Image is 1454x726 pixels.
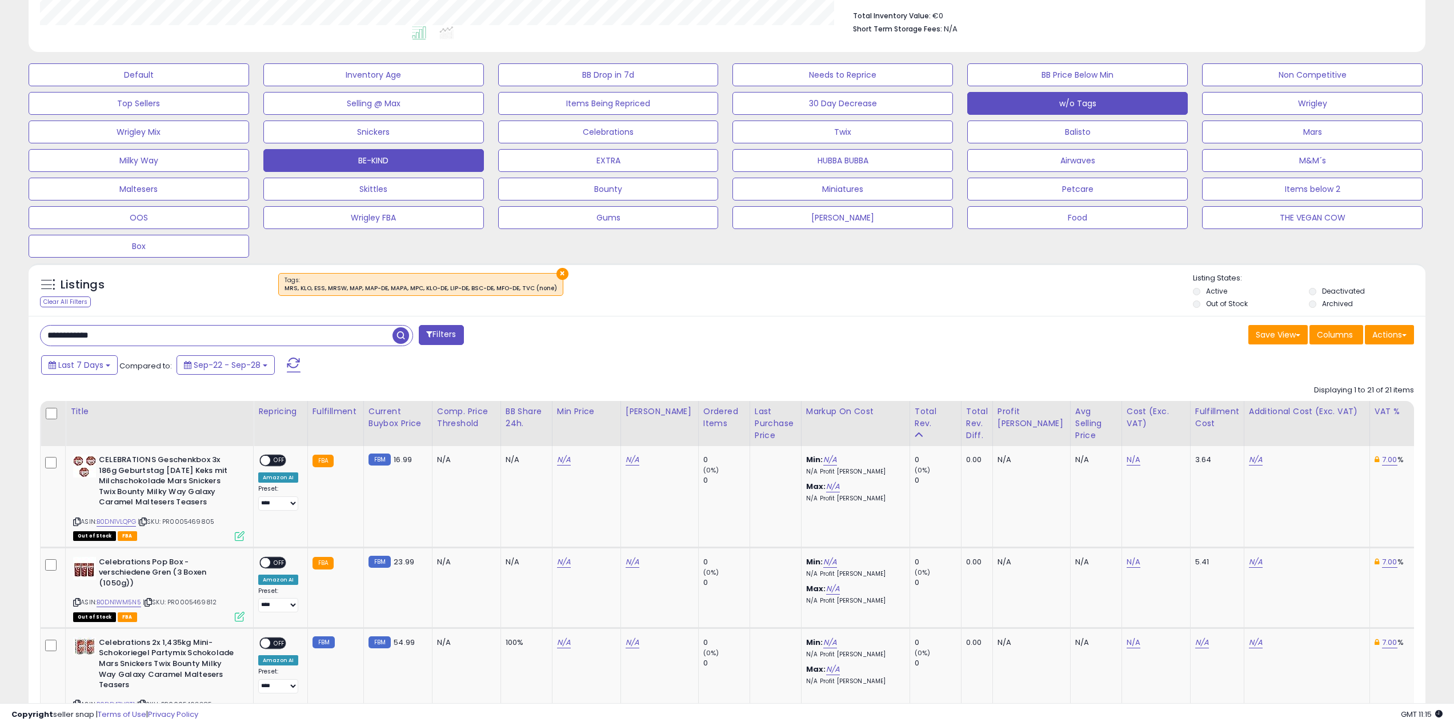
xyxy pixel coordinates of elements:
a: 7.00 [1382,454,1397,466]
div: Ordered Items [703,406,745,430]
a: N/A [557,637,571,648]
div: Preset: [258,668,299,693]
a: N/A [1127,454,1140,466]
button: Box [29,235,249,258]
div: % [1375,557,1429,567]
span: FBA [118,531,137,541]
b: Min: [806,454,823,465]
div: Last Purchase Price [755,406,796,442]
button: Gums [498,206,719,229]
button: Snickers [263,121,484,143]
div: N/A [506,557,543,567]
b: Min: [806,637,823,648]
a: N/A [1195,637,1209,648]
small: FBM [313,636,335,648]
p: N/A Profit [PERSON_NAME] [806,651,901,659]
a: N/A [1249,454,1263,466]
h5: Listings [61,277,105,293]
b: CELEBRATIONS Geschenkbox 3x 186g Geburtstag [DATE] Keks mit Milchschokolade Mars Snickers Twix Bo... [99,455,238,511]
div: N/A [437,455,492,465]
div: N/A [437,557,492,567]
div: Amazon AI [258,655,298,665]
span: 54.99 [394,637,415,648]
button: BB Drop in 7d [498,63,719,86]
span: 16.99 [394,454,412,465]
a: Privacy Policy [148,709,198,720]
div: Avg Selling Price [1075,406,1117,442]
p: N/A Profit [PERSON_NAME] [806,597,901,605]
div: ASIN: [73,557,245,620]
span: | SKU: PR0005469812 [143,597,217,607]
div: 0.00 [966,557,984,567]
small: (0%) [703,568,719,577]
div: Amazon AI [258,472,298,483]
button: Non Competitive [1202,63,1423,86]
img: 41tsp+i4oRL._SL40_.jpg [73,557,96,580]
button: Petcare [967,178,1188,200]
button: Food [967,206,1188,229]
label: Out of Stock [1206,299,1248,308]
small: FBM [368,636,391,648]
a: N/A [626,454,639,466]
a: N/A [826,583,840,595]
button: Twix [732,121,953,143]
b: Celebrations Pop Box - verschiedene Gren (3 Boxen (1050g)) [99,557,238,592]
span: N/A [944,23,958,34]
div: Displaying 1 to 21 of 21 items [1314,385,1414,396]
a: N/A [826,481,840,492]
button: Items below 2 [1202,178,1423,200]
button: Inventory Age [263,63,484,86]
div: Title [70,406,249,418]
div: Comp. Price Threshold [437,406,496,430]
a: N/A [1127,637,1140,648]
div: Fulfillment Cost [1195,406,1239,430]
div: Preset: [258,587,299,613]
div: % [1375,455,1429,465]
div: 0 [915,658,961,668]
small: FBA [313,455,334,467]
button: Default [29,63,249,86]
b: Max: [806,481,826,492]
small: (0%) [703,466,719,475]
button: Top Sellers [29,92,249,115]
div: 0 [703,475,750,486]
div: 0.00 [966,455,984,465]
span: OFF [270,639,289,648]
button: BE-KIND [263,149,484,172]
div: 0 [703,557,750,567]
button: [PERSON_NAME] [732,206,953,229]
a: N/A [1249,637,1263,648]
img: 51pOf7YGgDL._SL40_.jpg [73,637,96,655]
div: ASIN: [73,455,245,539]
a: B0DN1WM5N5 [97,597,141,607]
span: 23.99 [394,556,414,567]
button: w/o Tags [967,92,1188,115]
div: N/A [998,637,1062,648]
small: FBA [313,557,334,569]
p: N/A Profit [PERSON_NAME] [806,677,901,685]
strong: Copyright [11,709,53,720]
label: Deactivated [1322,286,1365,296]
div: 0.00 [966,637,984,648]
small: FBM [368,454,391,466]
p: N/A Profit [PERSON_NAME] [806,468,901,476]
a: N/A [557,556,571,568]
div: MRS, KLO, ESS, MRSW, MAP, MAP-DE, MAPA, MPC, KLO-DE, LIP-DE, BSC-DE, MFO-DE, TVC (none) [285,284,557,292]
span: Last 7 Days [58,359,103,371]
div: Total Rev. [915,406,956,430]
div: 0 [915,475,961,486]
a: N/A [1249,556,1263,568]
span: OFF [270,557,289,567]
button: Mars [1202,121,1423,143]
small: (0%) [915,648,931,657]
p: N/A Profit [PERSON_NAME] [806,495,901,503]
div: 100% [506,637,543,648]
button: Actions [1365,325,1414,344]
button: Wrigley [1202,92,1423,115]
span: Tags : [285,276,557,293]
span: FBA [118,612,137,622]
div: Additional Cost (Exc. VAT) [1249,406,1365,418]
button: Wrigley FBA [263,206,484,229]
span: | SKU: PR0005469805 [138,517,214,526]
div: N/A [1075,557,1113,567]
